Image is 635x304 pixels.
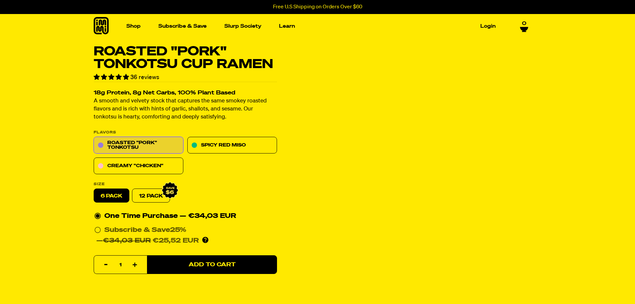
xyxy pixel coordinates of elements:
input: quantity [98,256,143,275]
span: Add to Cart [188,262,235,268]
a: Roasted "Pork" Tonkotsu [94,137,183,154]
a: Spicy Red Miso [187,137,277,154]
a: Subscribe & Save [156,21,209,31]
div: — €34,03 EUR [180,211,236,222]
label: 6 pack [94,189,129,203]
a: 0 [520,21,528,32]
a: Shop [124,21,143,31]
div: Subscribe & Save [104,225,186,236]
p: Free U.S Shipping on Orders Over $60 [273,4,362,10]
a: Creamy "Chicken" [94,158,183,175]
span: 0 [522,21,526,27]
span: 36 reviews [130,74,159,80]
div: — €25,52 EUR [96,236,199,246]
p: A smooth and velvety stock that captures the same smokey roasted flavors and is rich with hints o... [94,97,277,121]
h1: Roasted "Pork" Tonkotsu Cup Ramen [94,45,277,71]
p: Flavors [94,131,277,134]
div: One Time Purchase [94,211,276,222]
a: Login [478,21,498,31]
button: Add to Cart [147,256,277,274]
span: 25% [170,227,186,234]
a: Slurp Society [222,21,264,31]
h2: 18g Protein, 8g Net Carbs, 100% Plant Based [94,90,277,96]
a: 12 Pack [132,189,170,203]
del: €34,03 EUR [103,238,151,244]
label: Size [94,183,277,186]
span: 4.75 stars [94,74,130,80]
nav: Main navigation [124,14,498,38]
a: Learn [276,21,298,31]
